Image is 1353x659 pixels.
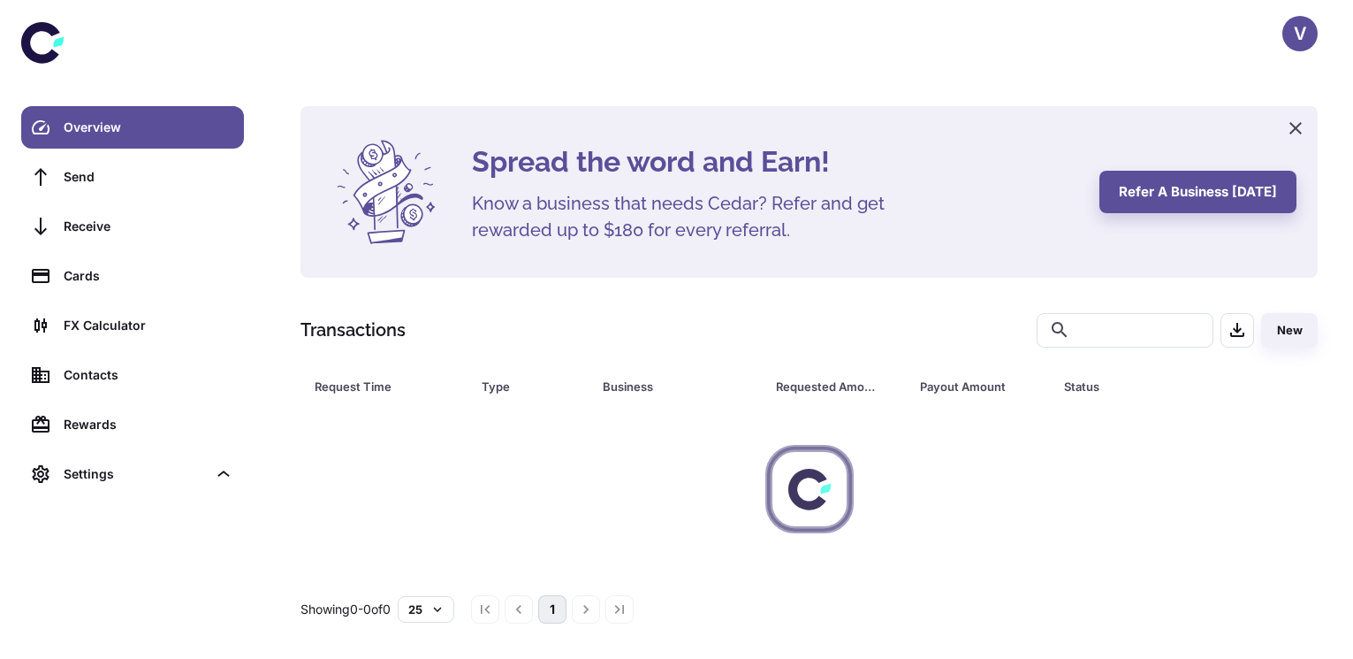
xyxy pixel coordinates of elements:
div: Cards [64,266,233,286]
p: Showing 0-0 of 0 [300,600,391,619]
div: Status [1064,374,1221,399]
span: Payout Amount [920,374,1043,399]
h5: Know a business that needs Cedar? Refer and get rewarded up to $180 for every referral. [472,190,914,243]
nav: pagination navigation [468,595,636,624]
div: Type [482,374,559,399]
span: Status [1064,374,1244,399]
div: Send [64,167,233,187]
a: Send [21,156,244,198]
div: Request Time [315,374,437,399]
span: Requested Amount [776,374,899,399]
div: Receive [64,217,233,236]
a: Rewards [21,403,244,446]
span: Request Time [315,374,460,399]
div: Requested Amount [776,374,876,399]
h4: Spread the word and Earn! [472,141,1078,183]
div: Overview [64,118,233,137]
button: V [1282,16,1318,51]
h1: Transactions [300,317,406,343]
button: Refer a business [DATE] [1099,171,1296,213]
button: page 1 [538,595,566,624]
span: Type [482,374,581,399]
a: Overview [21,106,244,149]
div: Settings [21,453,244,495]
div: Payout Amount [920,374,1020,399]
a: Cards [21,255,244,297]
div: Rewards [64,415,233,434]
div: Settings [64,464,207,484]
button: New [1261,313,1318,348]
div: Contacts [64,365,233,385]
button: 25 [398,596,454,623]
a: Receive [21,205,244,248]
a: Contacts [21,354,244,396]
div: FX Calculator [64,316,233,335]
a: FX Calculator [21,304,244,347]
